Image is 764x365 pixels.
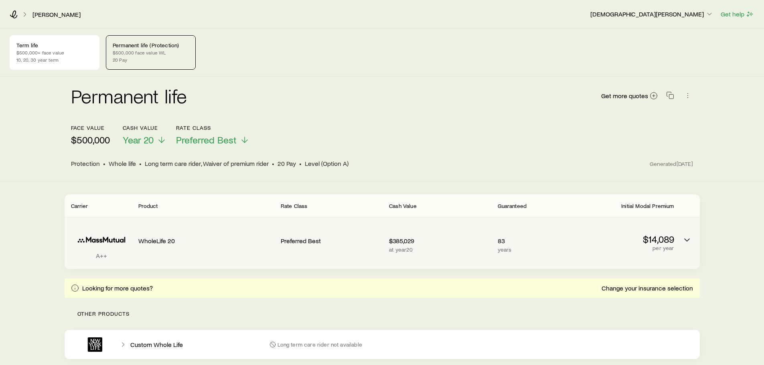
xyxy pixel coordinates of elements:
span: [DATE] [677,160,693,167]
p: WholeLife 20 [138,237,274,245]
span: Carrier [71,202,88,209]
p: $500,000 face value WL [113,49,189,56]
span: • [272,159,274,167]
a: Get more quotes [601,91,658,101]
span: • [299,159,302,167]
h2: Permanent life [71,86,187,105]
p: at year 20 [389,246,491,253]
span: Protection [71,159,100,167]
span: 20 Pay [278,159,296,167]
button: Cash ValueYear 20 [123,125,166,146]
p: 10, 20, 30 year term [16,56,93,63]
p: [DEMOGRAPHIC_DATA][PERSON_NAME] [590,10,713,18]
p: per year [572,245,674,251]
button: Get help [720,10,754,19]
button: [DEMOGRAPHIC_DATA][PERSON_NAME] [590,10,714,19]
p: Cash Value [123,125,166,131]
span: Cash Value [389,202,417,209]
span: Level (Option A) [305,159,349,167]
p: Custom Whole Life [130,341,183,349]
div: Permanent quotes [65,194,700,269]
span: Initial Modal Premium [621,202,674,209]
a: Permanent life (Protection)$500,000 face value WL20 Pay [106,35,196,70]
a: [PERSON_NAME] [32,11,81,18]
p: 20 Pay [113,56,189,63]
p: Permanent life (Protection) [113,42,189,48]
p: A++ [71,252,132,260]
span: Generated [650,160,693,167]
span: Get more quotes [601,93,648,99]
p: 83 [498,237,566,245]
p: Rate Class [176,125,249,131]
p: $385,029 [389,237,491,245]
p: Term life [16,42,93,48]
p: Other products [65,298,700,330]
span: • [103,159,105,167]
a: Change your insurance selection [601,284,693,292]
span: Long term care rider, Waiver of premium rider [145,159,269,167]
p: $500,000 [71,134,110,145]
span: Whole life [109,159,136,167]
span: Guaranteed [498,202,527,209]
p: $14,089 [572,234,674,245]
span: Product [138,202,158,209]
a: Term life$500,000+ face value10, 20, 30 year term [10,35,99,70]
p: years [498,246,566,253]
span: Rate Class [281,202,308,209]
span: Year 20 [123,134,154,145]
button: Rate ClassPreferred Best [176,125,249,146]
p: Long term care rider not available [278,341,362,348]
p: $500,000+ face value [16,49,93,56]
p: Looking for more quotes? [82,284,153,292]
p: face value [71,125,110,131]
span: • [139,159,142,167]
span: Preferred Best [176,134,237,145]
p: Preferred Best [281,237,383,245]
